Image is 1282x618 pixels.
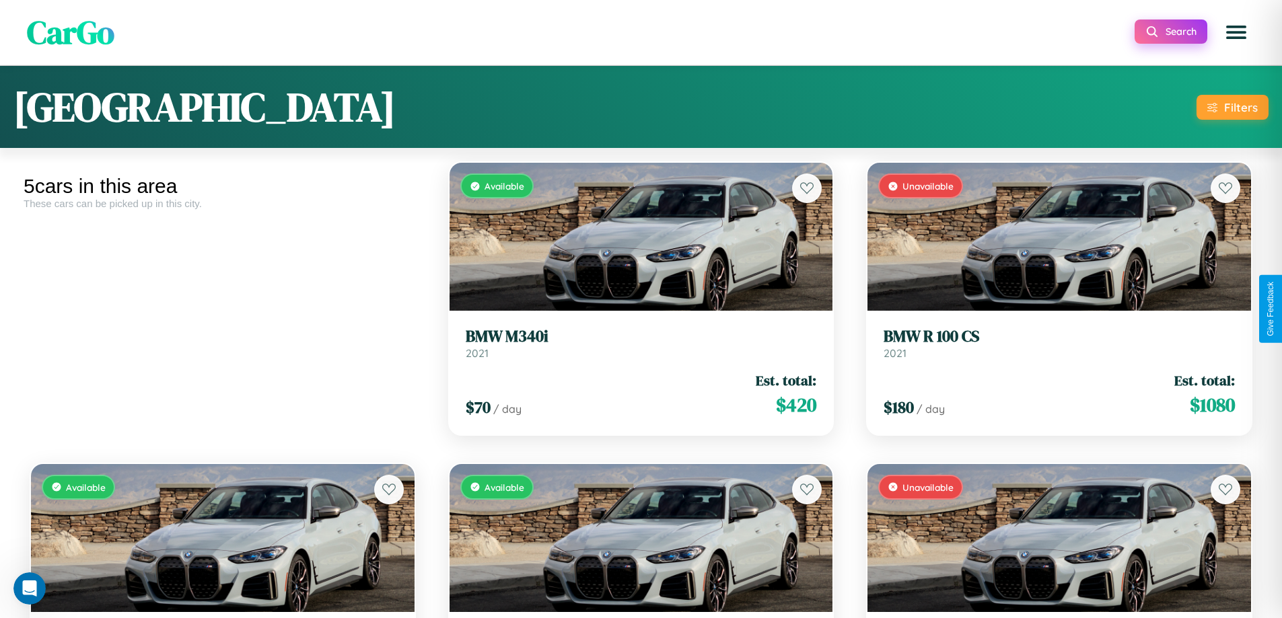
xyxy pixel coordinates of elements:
span: 2021 [466,346,489,360]
span: Available [485,481,524,493]
span: $ 1080 [1190,391,1235,418]
span: $ 70 [466,396,491,418]
span: Est. total: [1174,371,1235,390]
span: Search [1166,26,1197,38]
span: Unavailable [902,180,954,192]
span: Unavailable [902,481,954,493]
button: Open menu [1217,13,1255,51]
iframe: Intercom live chat [13,572,46,605]
button: Search [1135,20,1207,44]
h1: [GEOGRAPHIC_DATA] [13,79,396,134]
a: BMW M340i2021 [466,327,817,360]
span: / day [493,402,522,416]
div: Give Feedback [1266,282,1275,336]
div: 5 cars in this area [24,175,422,198]
span: 2021 [884,346,906,360]
span: Available [485,180,524,192]
span: $ 420 [776,391,816,418]
span: / day [917,402,945,416]
span: Est. total: [756,371,816,390]
h3: BMW M340i [466,327,817,346]
button: Filters [1197,95,1269,120]
div: These cars can be picked up in this city. [24,198,422,209]
div: Filters [1224,100,1258,114]
span: CarGo [27,10,114,54]
span: $ 180 [884,396,914,418]
span: Available [66,481,106,493]
a: BMW R 100 CS2021 [884,327,1235,360]
h3: BMW R 100 CS [884,327,1235,346]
